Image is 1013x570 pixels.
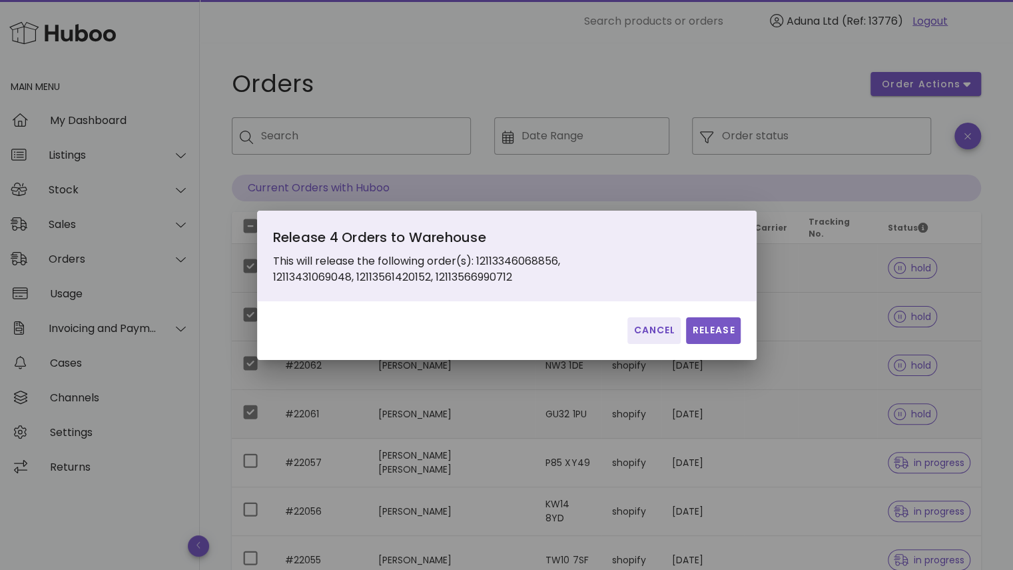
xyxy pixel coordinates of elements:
[273,227,572,285] div: This will release the following order(s): 12113346068856, 12113431069048, 12113561420152, 1211356...
[273,227,572,253] div: Release 4 Orders to Warehouse
[627,317,681,344] button: Cancel
[691,323,735,337] span: Release
[633,323,675,337] span: Cancel
[686,317,740,344] button: Release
